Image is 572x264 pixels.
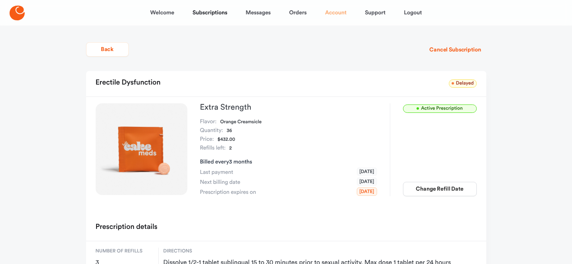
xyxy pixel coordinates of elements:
[163,248,477,255] span: Directions
[365,3,385,22] a: Support
[96,103,187,195] img: Extra Strength
[289,3,307,22] a: Orders
[193,3,227,22] a: Subscriptions
[96,220,157,234] h2: Prescription details
[357,177,377,186] span: [DATE]
[220,118,261,126] dd: Orange Creamsicle
[449,79,477,88] span: Delayed
[200,126,223,135] dt: Quantity:
[403,182,477,196] button: Change Refill Date
[200,178,240,186] span: Next billing date
[229,144,232,153] dd: 2
[218,135,235,144] dd: $432.00
[86,42,129,57] button: Back
[404,3,422,22] a: Logout
[200,118,217,126] dt: Flavor:
[403,104,477,113] span: Active Prescription
[200,188,256,196] span: Prescription expires on
[150,3,174,22] a: Welcome
[200,103,377,111] h3: Extra Strength
[424,43,486,57] button: Cancel Subscription
[227,126,232,135] dd: 36
[246,3,271,22] a: Messages
[200,159,252,165] span: Billed every 3 months
[325,3,346,22] a: Account
[357,167,377,176] span: [DATE]
[200,135,214,144] dt: Price:
[96,248,153,255] span: Number of refills
[200,168,233,176] span: Last payment
[200,144,226,153] dt: Refills left:
[357,187,377,196] span: [DATE]
[96,76,161,90] h2: Erectile Dysfunction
